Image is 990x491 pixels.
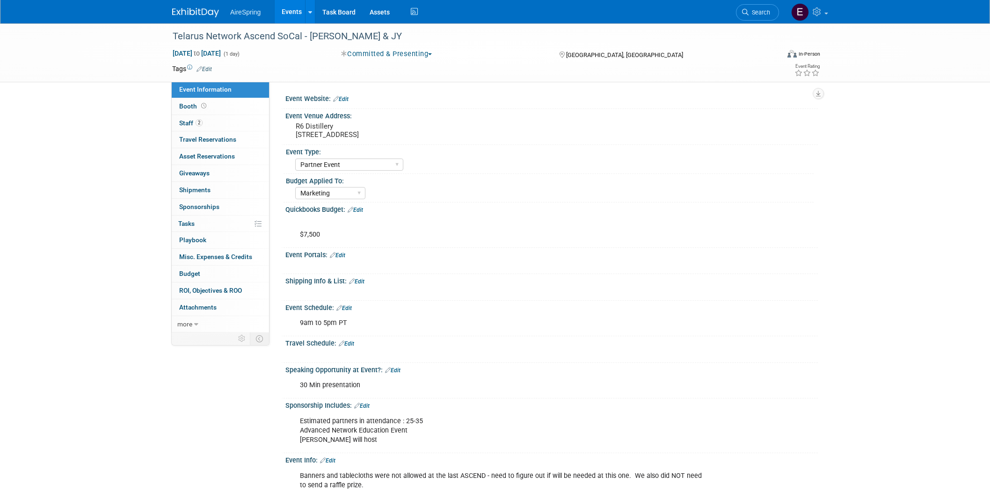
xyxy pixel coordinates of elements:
[285,274,818,286] div: Shipping Info & List:
[336,305,352,311] a: Edit
[798,51,820,58] div: In-Person
[333,96,349,102] a: Edit
[179,270,200,277] span: Budget
[179,287,242,294] span: ROI, Objectives & ROO
[794,64,820,69] div: Event Rating
[286,174,814,186] div: Budget Applied To:
[197,66,212,72] a: Edit
[179,169,210,177] span: Giveaways
[285,202,818,215] div: Quickbooks Budget:
[172,49,221,58] span: [DATE] [DATE]
[285,453,818,465] div: Event Info:
[338,49,436,59] button: Committed & Presenting
[385,367,400,374] a: Edit
[172,249,269,265] a: Misc. Expenses & Credits
[230,8,261,16] span: AireSpring
[172,148,269,165] a: Asset Reservations
[179,303,217,311] span: Attachments
[179,236,206,244] span: Playbook
[348,207,363,213] a: Edit
[172,98,269,115] a: Booth
[179,186,211,194] span: Shipments
[172,199,269,215] a: Sponsorships
[293,216,715,244] div: $7,500
[285,398,818,411] div: Sponsorship Includes:
[179,102,208,110] span: Booth
[192,50,201,57] span: to
[179,136,236,143] span: Travel Reservations
[172,266,269,282] a: Budget
[330,252,345,259] a: Edit
[196,119,203,126] span: 2
[566,51,683,58] span: [GEOGRAPHIC_DATA], [GEOGRAPHIC_DATA]
[339,340,354,347] a: Edit
[172,165,269,181] a: Giveaways
[172,131,269,148] a: Travel Reservations
[234,332,250,345] td: Personalize Event Tab Strip
[285,92,818,104] div: Event Website:
[172,115,269,131] a: Staff2
[296,122,497,139] pre: R6 Distillery [STREET_ADDRESS]
[286,145,814,157] div: Event Type:
[172,8,219,17] img: ExhibitDay
[172,299,269,316] a: Attachments
[172,216,269,232] a: Tasks
[179,152,235,160] span: Asset Reservations
[320,457,335,464] a: Edit
[172,182,269,198] a: Shipments
[172,64,212,73] td: Tags
[349,278,364,285] a: Edit
[179,86,232,93] span: Event Information
[749,9,770,16] span: Search
[293,376,715,395] div: 30 Min presentation
[172,316,269,332] a: more
[250,332,269,345] td: Toggle Event Tabs
[787,50,797,58] img: Format-Inperson.png
[178,220,195,227] span: Tasks
[293,314,715,332] div: 9am to 5pm PT
[285,363,818,375] div: Speaking Opportunity at Event?:
[736,4,779,21] a: Search
[354,403,370,409] a: Edit
[172,282,269,299] a: ROI, Objectives & ROO
[199,102,208,109] span: Booth not reserved yet
[179,203,219,210] span: Sponsorships
[172,81,269,98] a: Event Information
[285,301,818,313] div: Event Schedule:
[293,412,715,449] div: Estimated partners in attendance : 25-35 Advanced Network Education Event [PERSON_NAME] will host
[285,336,818,348] div: Travel Schedule:
[223,51,240,57] span: (1 day)
[177,320,192,328] span: more
[169,28,765,45] div: Telarus Network Ascend SoCal - [PERSON_NAME] & JY
[179,119,203,127] span: Staff
[285,109,818,121] div: Event Venue Address:
[791,3,809,21] img: erica arjona
[724,49,820,63] div: Event Format
[172,232,269,248] a: Playbook
[179,253,252,260] span: Misc. Expenses & Credits
[285,248,818,260] div: Event Portals:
